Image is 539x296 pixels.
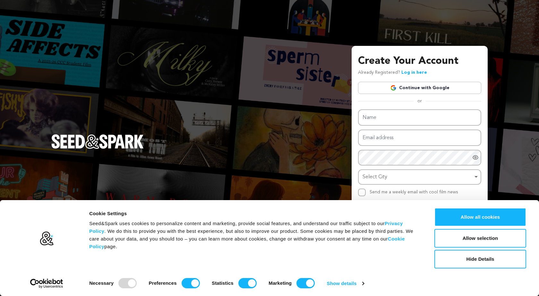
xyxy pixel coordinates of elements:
a: Usercentrics Cookiebot - opens in a new window [19,279,75,288]
h3: Create Your Account [358,54,481,69]
a: Log in here [401,70,427,75]
a: Privacy Policy [89,221,403,234]
img: Seed&Spark Logo [51,134,144,148]
a: Show password as plain text. Warning: this will display your password on the screen. [472,154,479,161]
strong: Preferences [149,280,177,286]
a: Seed&Spark Homepage [51,134,144,161]
strong: Necessary [89,280,114,286]
button: Allow all cookies [434,208,526,226]
button: Hide Details [434,250,526,268]
strong: Statistics [212,280,234,286]
p: Already Registered? [358,69,427,77]
button: Allow selection [434,229,526,248]
a: Show details [327,279,364,288]
a: Continue with Google [358,82,481,94]
span: or [414,98,426,104]
label: Send me a weekly email with cool film news [370,190,458,194]
div: Cookie Settings [89,210,420,217]
img: logo [39,231,54,246]
strong: Marketing [269,280,292,286]
div: Seed&Spark uses cookies to personalize content and marketing, provide social features, and unders... [89,220,420,250]
img: Google logo [390,85,397,91]
div: Select City [363,173,473,182]
input: Name [358,109,481,126]
input: Email address [358,130,481,146]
